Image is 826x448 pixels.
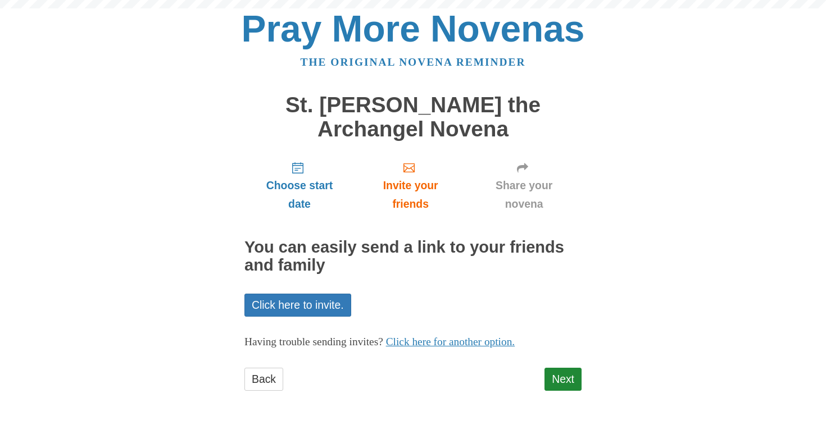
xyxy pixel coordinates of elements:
h1: St. [PERSON_NAME] the Archangel Novena [244,93,582,141]
a: Pray More Novenas [242,8,585,49]
a: Next [544,368,582,391]
h2: You can easily send a link to your friends and family [244,239,582,275]
a: Invite your friends [355,152,466,219]
a: Click here for another option. [386,336,515,348]
a: Click here to invite. [244,294,351,317]
a: The original novena reminder [301,56,526,68]
a: Choose start date [244,152,355,219]
span: Share your novena [478,176,570,213]
span: Having trouble sending invites? [244,336,383,348]
span: Invite your friends [366,176,455,213]
a: Back [244,368,283,391]
span: Choose start date [256,176,343,213]
a: Share your novena [466,152,582,219]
